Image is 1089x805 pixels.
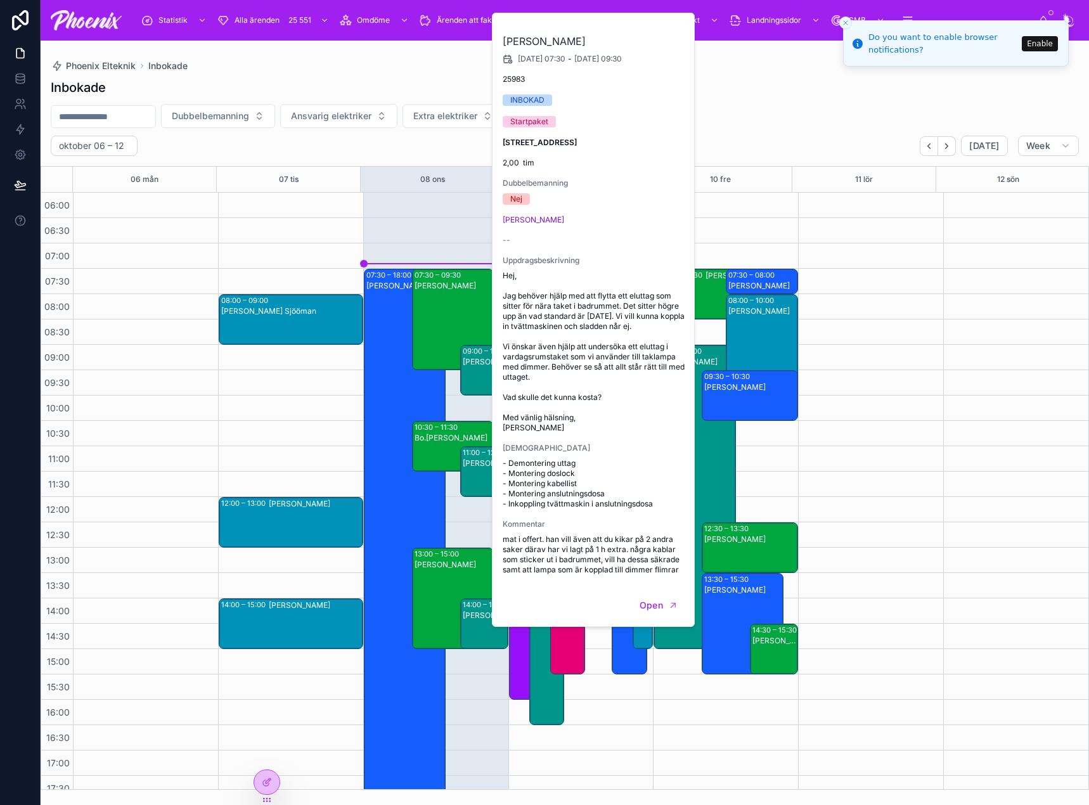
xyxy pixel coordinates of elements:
[1022,36,1058,51] button: Enable
[728,281,797,291] div: [PERSON_NAME]
[148,60,188,72] a: Inbokade
[43,707,73,718] span: 16:00
[646,9,725,32] a: Prospekt
[704,534,797,544] div: [PERSON_NAME]
[158,15,188,25] span: Statistik
[751,624,797,674] div: 14:30 – 15:30[PERSON_NAME]
[335,9,415,32] a: Omdöme
[221,600,269,610] div: 14:00 – 15:00
[420,167,445,192] div: 08 ons
[463,458,507,468] div: [PERSON_NAME]
[43,555,73,565] span: 13:00
[710,167,731,192] button: 10 fre
[44,757,73,768] span: 17:00
[43,631,73,641] span: 14:30
[752,625,800,635] div: 14:30 – 15:30
[752,636,797,646] div: [PERSON_NAME]
[725,9,827,32] a: Landningssidor
[704,585,782,595] div: [PERSON_NAME]
[280,104,397,128] button: Select Button
[279,167,299,192] button: 07 tis
[51,79,106,96] h1: Inbokade
[702,574,783,674] div: 13:30 – 15:30[PERSON_NAME]
[41,225,73,236] span: 06:30
[503,271,685,433] span: Hej, Jag behöver hjälp med att flytta ett eluttag som sitter för nära taket i badrummet. Det sitt...
[221,295,271,306] div: 08:00 – 09:00
[920,136,938,156] button: Back
[704,524,752,534] div: 12:30 – 13:30
[728,306,797,316] div: [PERSON_NAME]
[510,94,544,106] div: INBOKAD
[44,681,73,692] span: 15:30
[269,499,362,509] div: [PERSON_NAME]
[413,269,493,370] div: 07:30 – 09:30[PERSON_NAME]
[219,498,363,547] div: 12:00 – 13:00[PERSON_NAME]
[172,110,249,122] span: Dubbelbemanning
[43,402,73,413] span: 10:00
[235,15,280,25] span: Alla ärenden
[285,13,315,28] div: 25 551
[463,610,507,621] div: [PERSON_NAME]
[961,136,1007,156] button: [DATE]
[503,138,577,147] strong: [STREET_ADDRESS]
[415,433,493,443] div: Bo.[PERSON_NAME]
[366,281,444,291] div: [PERSON_NAME]
[44,783,73,794] span: 17:30
[510,116,548,127] div: Startpaket
[42,276,73,287] span: 07:30
[503,534,685,575] span: mat i offert. han vill även att du kikar på 2 andra saker därav har vi lagt på 1 h extra. några k...
[461,599,508,648] div: 14:00 – 15:00[PERSON_NAME]
[518,54,565,64] span: [DATE] 07:30
[461,345,508,395] div: 09:00 – 10:00[PERSON_NAME]
[131,167,158,192] button: 06 mån
[503,255,685,266] span: Uppdragsbeskrivning
[357,15,390,25] span: Omdöme
[43,732,73,743] span: 16:30
[43,428,73,439] span: 10:30
[219,599,363,648] div: 14:00 – 15:00[PERSON_NAME]
[503,519,685,529] span: Kommentar
[704,382,797,392] div: [PERSON_NAME]
[415,560,493,570] div: [PERSON_NAME]
[997,167,1019,192] button: 12 sön
[42,250,73,261] span: 07:00
[51,10,122,30] img: App logo
[568,54,572,64] span: -
[827,9,891,32] a: GMB
[366,270,415,280] div: 07:30 – 18:00
[463,357,507,367] div: [PERSON_NAME]
[510,193,522,205] div: Nej
[45,453,73,464] span: 11:00
[503,215,564,225] a: [PERSON_NAME]
[704,371,753,382] div: 09:30 – 10:30
[631,595,686,616] button: Open
[969,140,999,151] span: [DATE]
[415,281,493,291] div: [PERSON_NAME]
[45,479,73,489] span: 11:30
[702,523,797,572] div: 12:30 – 13:30[PERSON_NAME]
[219,295,363,344] div: 08:00 – 09:00[PERSON_NAME] Sjööman
[213,9,335,32] a: Alla ärenden25 551
[855,167,873,192] button: 11 lör
[415,422,461,432] div: 10:30 – 11:30
[747,15,801,25] span: Landningssidor
[463,448,509,458] div: 11:00 – 12:00
[43,580,73,591] span: 13:30
[415,9,539,32] a: Ärenden att fakturera
[415,270,464,280] div: 07:30 – 09:30
[291,110,371,122] span: Ansvarig elektriker
[656,357,734,367] div: [PERSON_NAME]
[706,271,775,281] div: [PERSON_NAME]
[43,504,73,515] span: 12:00
[41,326,73,337] span: 08:30
[51,60,136,72] a: Phoenix Elteknik
[654,269,776,319] div: 07:30 – 08:30[PERSON_NAME]
[503,178,685,188] span: Dubbelbemanning
[132,6,1038,34] div: scrollable content
[704,574,752,584] div: 13:30 – 15:30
